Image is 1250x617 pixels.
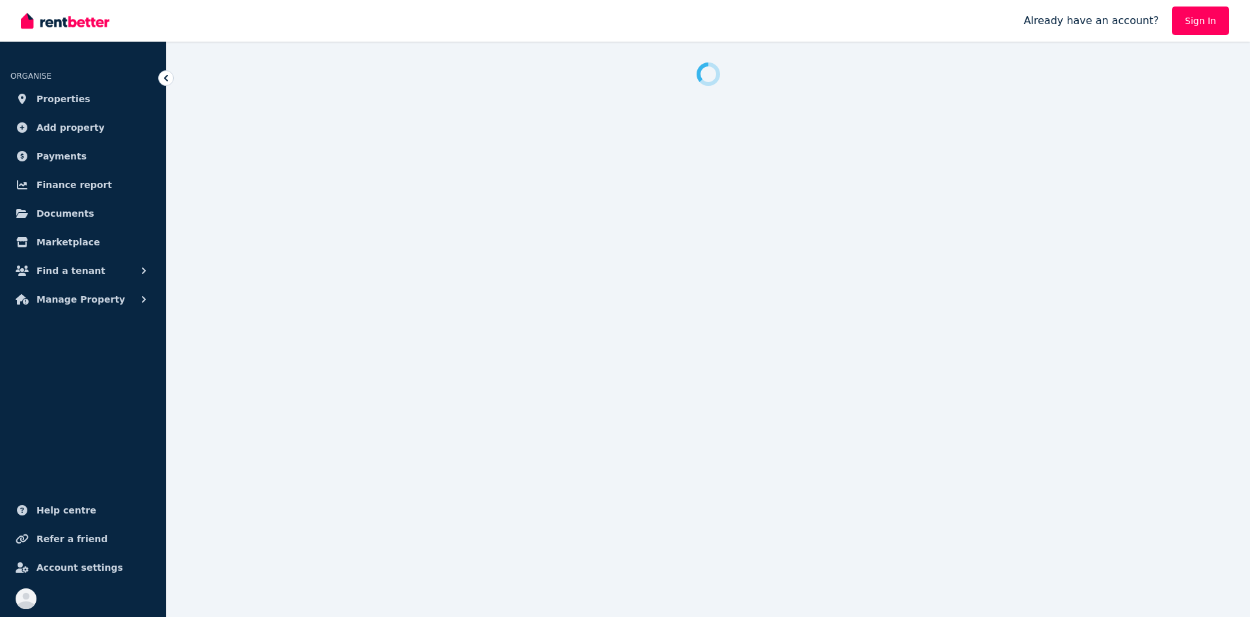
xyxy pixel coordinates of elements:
span: Payments [36,148,87,164]
span: Refer a friend [36,531,107,547]
span: Finance report [36,177,112,193]
a: Account settings [10,555,156,581]
a: Add property [10,115,156,141]
span: ORGANISE [10,72,51,81]
span: Help centre [36,502,96,518]
img: RentBetter [21,11,109,31]
span: Find a tenant [36,263,105,279]
button: Find a tenant [10,258,156,284]
a: Payments [10,143,156,169]
button: Manage Property [10,286,156,312]
a: Finance report [10,172,156,198]
a: Marketplace [10,229,156,255]
a: Refer a friend [10,526,156,552]
span: Manage Property [36,292,125,307]
a: Sign In [1172,7,1229,35]
span: Already have an account? [1023,13,1159,29]
a: Help centre [10,497,156,523]
span: Account settings [36,560,123,575]
span: Add property [36,120,105,135]
span: Properties [36,91,90,107]
a: Properties [10,86,156,112]
span: Documents [36,206,94,221]
a: Documents [10,200,156,226]
span: Marketplace [36,234,100,250]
